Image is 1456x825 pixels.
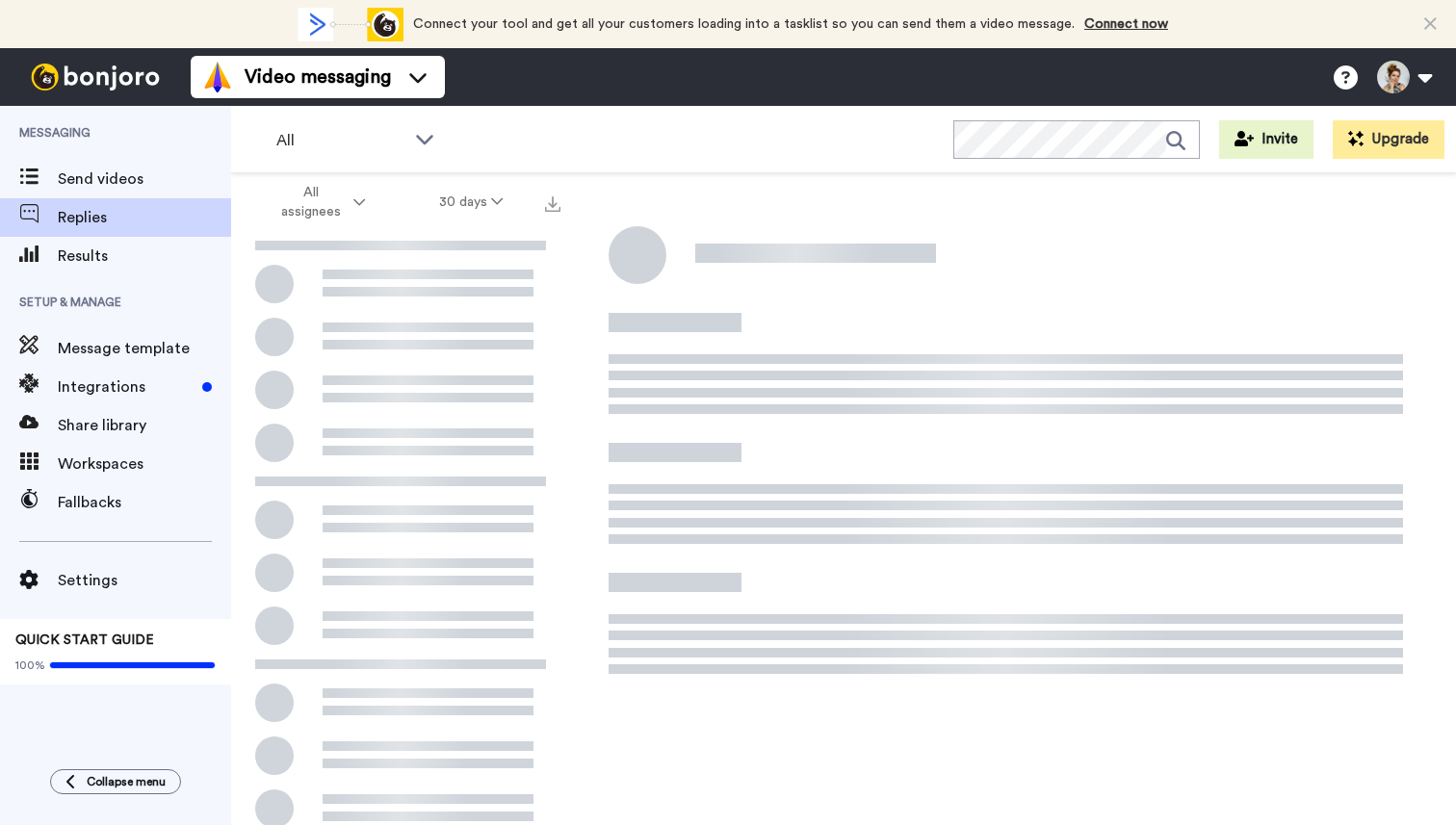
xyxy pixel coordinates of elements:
[58,337,231,360] span: Message template
[15,657,45,673] span: 100%
[87,774,166,789] span: Collapse menu
[1219,120,1313,159] button: Invite
[413,17,1075,31] span: Connect your tool and get all your customers loading into a tasklist so you can send them a video...
[276,129,405,152] span: All
[58,245,231,268] span: Results
[298,8,403,41] div: animation
[202,62,233,92] img: vm-color.svg
[58,414,231,437] span: Share library
[58,168,231,191] span: Send videos
[545,196,560,212] img: export.svg
[58,569,231,592] span: Settings
[1084,17,1168,31] a: Connect now
[539,188,566,217] button: Export all results that match these filters now.
[1333,120,1444,159] button: Upgrade
[403,185,540,219] button: 30 days
[58,491,231,514] span: Fallbacks
[245,64,391,90] span: Video messaging
[58,206,231,229] span: Replies
[15,633,154,647] span: QUICK START GUIDE
[50,769,181,794] button: Collapse menu
[272,183,350,221] span: All assignees
[58,375,195,399] span: Integrations
[58,452,231,476] span: Workspaces
[23,64,168,90] img: bj-logo-header-white.svg
[235,175,403,229] button: All assignees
